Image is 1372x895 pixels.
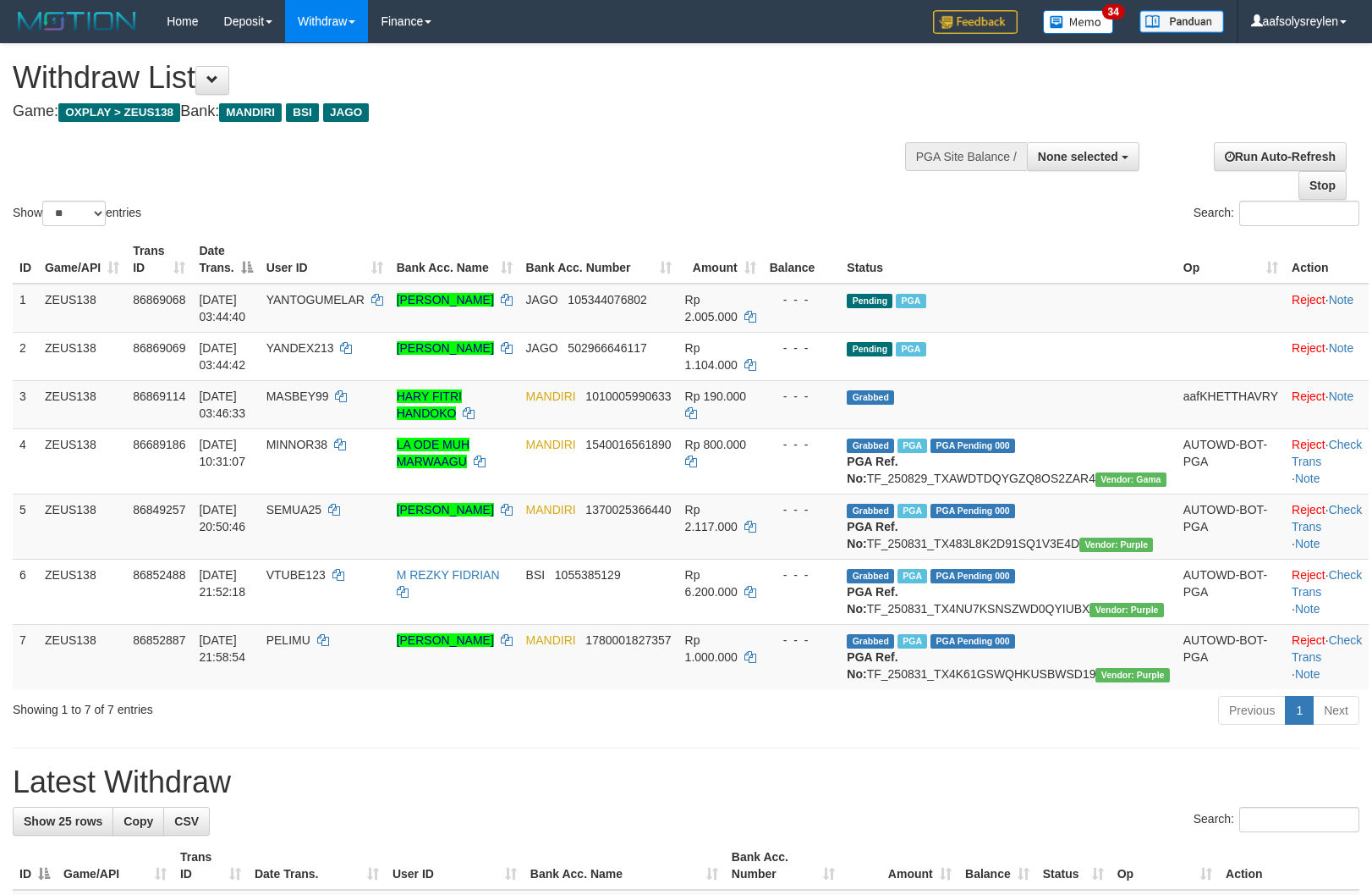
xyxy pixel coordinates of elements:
[1292,293,1325,307] a: Reject
[1292,503,1362,533] a: Check Trans
[896,294,925,308] span: Marked by aafsolysreylen
[1095,472,1166,487] span: Vendor URL: https://trx31.1velocity.biz
[1298,171,1347,200] a: Stop
[905,142,1027,171] div: PGA Site Balance /
[1219,842,1359,890] th: Action
[1292,341,1325,355] a: Reject
[770,291,834,308] div: - - -
[38,332,126,380] td: ZEUS138
[1218,696,1286,725] a: Previous
[847,650,897,681] b: PGA Ref. No:
[199,633,245,664] span: [DATE] 21:58:54
[840,624,1176,689] td: TF_250831_TX4K61GSWQHKUSBWSD19
[1194,201,1359,226] label: Search:
[685,503,738,533] span: Rp 2.117.000
[897,439,927,453] span: Marked by aafkaynarin
[397,633,494,647] a: [PERSON_NAME]
[397,293,494,307] a: [PERSON_NAME]
[568,293,646,307] span: Copy 105344076802 to clipboard
[770,501,834,518] div: - - -
[58,103,180,122] span: OXPLAY > ZEUS138
[13,380,38,428] td: 3
[13,494,38,559] td: 5
[847,520,897,550] b: PGA Ref. No:
[585,389,671,403] span: Copy 1010005990633 to clipboard
[13,807,113,836] a: Show 25 rows
[219,103,282,122] span: MANDIRI
[930,569,1015,583] span: PGA Pending
[770,632,834,649] div: - - -
[13,201,141,226] label: Show entries
[1285,332,1369,380] td: ·
[13,332,38,380] td: 2
[13,235,38,284] th: ID
[323,103,369,122] span: JAGO
[1139,10,1224,33] img: panduan.png
[1292,568,1362,599] a: Check Trans
[13,61,897,95] h1: Withdraw List
[38,559,126,624] td: ZEUS138
[266,438,327,451] span: MINNOR38
[1285,559,1369,624] td: · ·
[1285,235,1369,284] th: Action
[199,341,245,372] span: [DATE] 03:44:42
[173,842,248,890] th: Trans ID: activate to sort column ascending
[266,633,310,647] span: PELIMU
[958,842,1036,890] th: Balance: activate to sort column ascending
[685,633,738,664] span: Rp 1.000.000
[847,390,894,405] span: Grabbed
[847,342,892,356] span: Pending
[1285,380,1369,428] td: ·
[1036,842,1111,890] th: Status: activate to sort column ascending
[1285,696,1314,725] a: 1
[397,568,500,582] a: M REZKY FIDRIAN
[1089,603,1163,617] span: Vendor URL: https://trx4.1velocity.biz
[397,438,469,468] a: LA ODE MUH MARWAAGU
[1329,341,1354,355] a: Note
[199,438,245,468] span: [DATE] 10:31:07
[1177,624,1285,689] td: AUTOWD-BOT-PGA
[685,293,738,323] span: Rp 2.005.000
[397,389,462,420] a: HARY FITRI HANDOKO
[1295,667,1320,681] a: Note
[678,235,763,284] th: Amount: activate to sort column ascending
[1177,559,1285,624] td: AUTOWD-BOT-PGA
[1194,807,1359,832] label: Search:
[390,235,519,284] th: Bank Acc. Name: activate to sort column ascending
[847,569,894,583] span: Grabbed
[585,633,671,647] span: Copy 1780001827357 to clipboard
[1285,494,1369,559] td: · ·
[770,566,834,583] div: - - -
[13,428,38,494] td: 4
[133,438,185,451] span: 86689186
[13,103,897,120] h4: Game: Bank:
[38,428,126,494] td: ZEUS138
[13,765,1359,799] h1: Latest Withdraw
[13,694,559,718] div: Showing 1 to 7 of 7 entries
[770,436,834,453] div: - - -
[286,103,319,122] span: BSI
[133,293,185,307] span: 86869068
[897,504,927,518] span: Marked by aafsreyleap
[199,293,245,323] span: [DATE] 03:44:40
[266,293,365,307] span: YANTOGUMELAR
[585,438,671,451] span: Copy 1540016561890 to clipboard
[163,807,210,836] a: CSV
[1027,142,1139,171] button: None selected
[57,842,173,890] th: Game/API: activate to sort column ascending
[1239,201,1359,226] input: Search:
[266,341,334,355] span: YANDEX213
[13,284,38,333] td: 1
[1038,150,1118,163] span: None selected
[685,438,746,451] span: Rp 800.000
[266,503,321,517] span: SEMUA25
[840,235,1176,284] th: Status
[1177,235,1285,284] th: Op: activate to sort column ascending
[1295,472,1320,485] a: Note
[386,842,524,890] th: User ID: activate to sort column ascending
[38,380,126,428] td: ZEUS138
[1177,428,1285,494] td: AUTOWD-BOT-PGA
[38,494,126,559] td: ZEUS138
[174,815,199,828] span: CSV
[524,842,725,890] th: Bank Acc. Name: activate to sort column ascending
